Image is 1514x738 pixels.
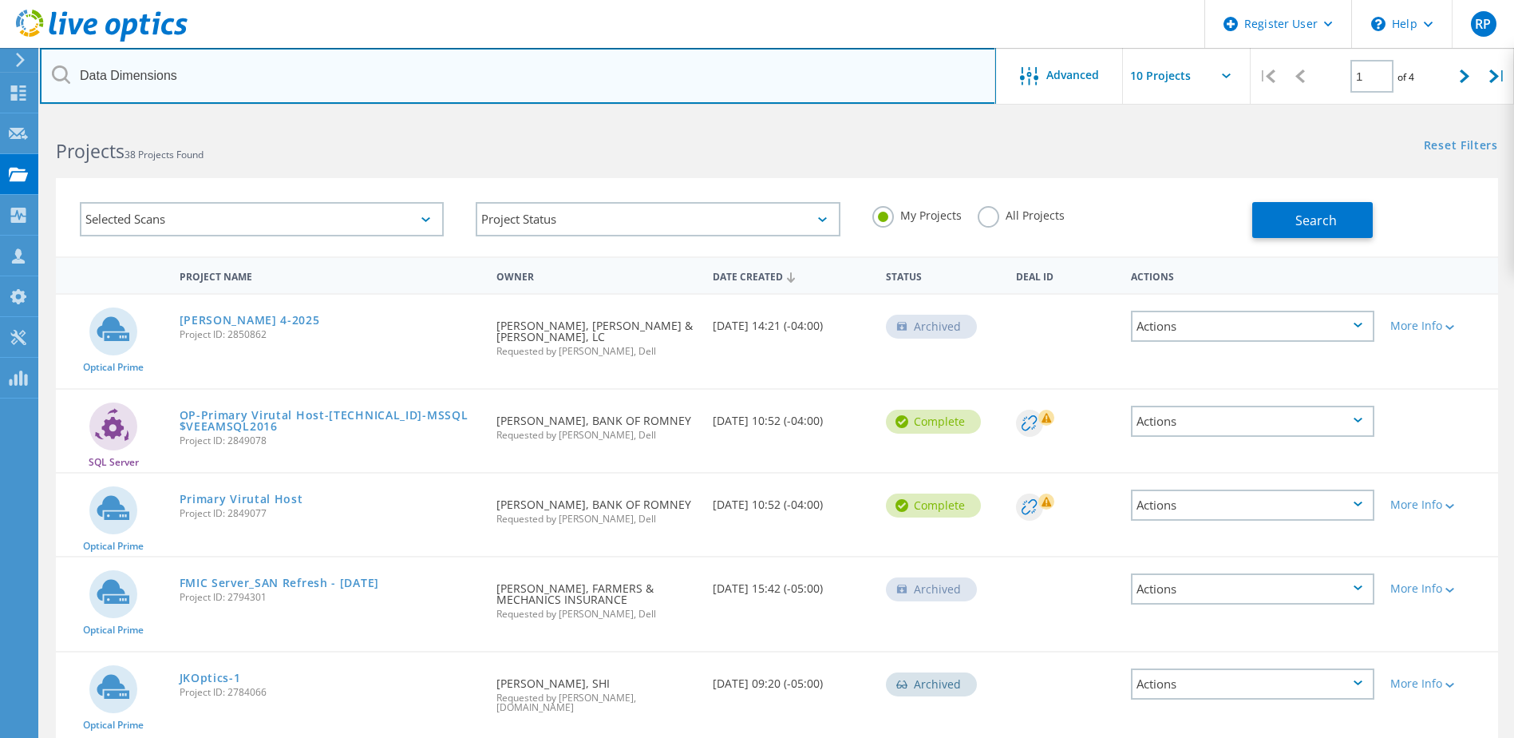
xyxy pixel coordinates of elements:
[172,260,489,290] div: Project Name
[1390,499,1490,510] div: More Info
[180,315,320,326] a: [PERSON_NAME] 4-2025
[1046,69,1099,81] span: Advanced
[705,260,878,291] div: Date Created
[16,34,188,45] a: Live Optics Dashboard
[496,693,697,712] span: Requested by [PERSON_NAME], [DOMAIN_NAME]
[1424,140,1498,153] a: Reset Filters
[488,260,705,290] div: Owner
[978,206,1065,221] label: All Projects
[1131,490,1374,521] div: Actions
[1131,311,1374,342] div: Actions
[1371,17,1386,31] svg: \n
[886,494,981,518] div: Complete
[886,673,977,696] div: Archived
[705,390,878,442] div: [DATE] 10:52 (-04:00)
[1131,406,1374,437] div: Actions
[1390,678,1490,689] div: More Info
[886,315,977,339] div: Archived
[705,653,878,705] div: [DATE] 09:20 (-05:00)
[83,363,144,372] span: Optical Prime
[878,260,1008,290] div: Status
[886,577,977,601] div: Archived
[1295,212,1337,229] span: Search
[180,494,303,505] a: Primary Virutal Host
[1390,583,1490,594] div: More Info
[83,720,144,730] span: Optical Prime
[488,557,705,635] div: [PERSON_NAME], FARMERS & MECHANICS INSURANCE
[886,410,981,434] div: Complete
[180,673,241,684] a: JKOptics-1
[80,202,444,236] div: Selected Scans
[1008,260,1124,290] div: Deal Id
[180,688,481,697] span: Project ID: 2784066
[705,557,878,610] div: [DATE] 15:42 (-05:00)
[125,148,204,161] span: 38 Projects Found
[180,436,481,446] span: Project ID: 2849078
[872,206,962,221] label: My Projects
[180,577,379,589] a: FMIC Server_SAN Refresh - [DATE]
[705,295,878,347] div: [DATE] 14:21 (-04:00)
[83,542,144,551] span: Optical Prime
[476,202,840,236] div: Project Status
[1131,669,1374,700] div: Actions
[488,653,705,728] div: [PERSON_NAME], SHI
[1397,70,1414,84] span: of 4
[488,474,705,540] div: [PERSON_NAME], BANK OF ROMNEY
[40,48,996,104] input: Search projects by name, owner, ID, company, etc
[496,347,697,356] span: Requested by [PERSON_NAME], Dell
[496,430,697,440] span: Requested by [PERSON_NAME], Dell
[488,295,705,372] div: [PERSON_NAME], [PERSON_NAME] & [PERSON_NAME], LC
[180,330,481,339] span: Project ID: 2850862
[83,625,144,635] span: Optical Prime
[180,509,481,518] span: Project ID: 2849077
[1123,260,1382,290] div: Actions
[1252,202,1373,238] button: Search
[1251,48,1283,105] div: |
[180,410,481,432] a: OP-Primary Virutal Host-[TECHNICAL_ID]-MSSQL$VEEAMSQL2016
[488,390,705,456] div: [PERSON_NAME], BANK OF ROMNEY
[496,609,697,619] span: Requested by [PERSON_NAME], Dell
[56,138,125,164] b: Projects
[180,593,481,602] span: Project ID: 2794301
[1475,18,1491,30] span: RP
[1390,320,1490,331] div: More Info
[89,458,139,467] span: SQL Server
[1131,573,1374,605] div: Actions
[496,514,697,524] span: Requested by [PERSON_NAME], Dell
[705,474,878,526] div: [DATE] 10:52 (-04:00)
[1481,48,1514,105] div: |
